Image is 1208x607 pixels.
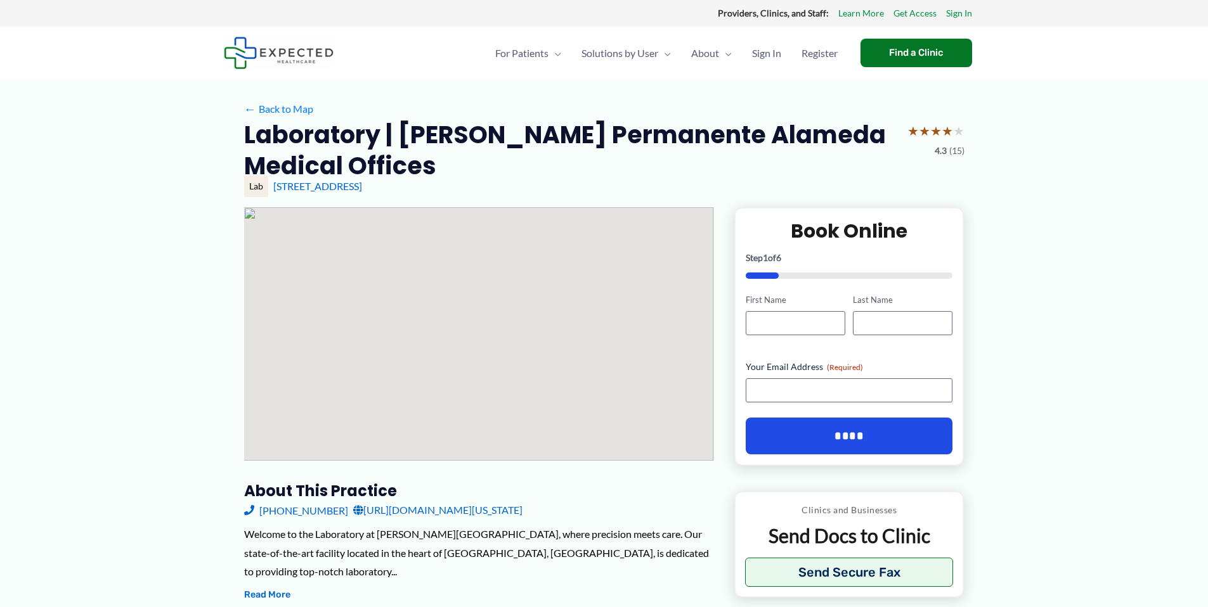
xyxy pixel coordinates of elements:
[763,252,768,263] span: 1
[244,176,268,197] div: Lab
[691,31,719,75] span: About
[244,481,714,501] h3: About this practice
[746,253,953,262] p: Step of
[244,103,256,115] span: ←
[581,31,658,75] span: Solutions by User
[273,180,362,192] a: [STREET_ADDRESS]
[838,5,884,22] a: Learn More
[244,119,897,182] h2: Laboratory | [PERSON_NAME] Permanente Alameda Medical Offices
[244,99,313,118] a: ←Back to Map
[935,143,947,159] span: 4.3
[746,219,953,243] h2: Book Online
[746,361,953,373] label: Your Email Address
[919,119,930,143] span: ★
[745,558,954,587] button: Send Secure Fax
[946,5,972,22] a: Sign In
[681,31,742,75] a: AboutMenu Toggle
[907,119,919,143] span: ★
[745,502,954,518] p: Clinics and Businesses
[718,8,829,18] strong: Providers, Clinics, and Staff:
[485,31,571,75] a: For PatientsMenu Toggle
[244,501,348,520] a: [PHONE_NUMBER]
[571,31,681,75] a: Solutions by UserMenu Toggle
[752,31,781,75] span: Sign In
[745,523,954,548] p: Send Docs to Clinic
[742,31,791,75] a: Sign In
[949,143,964,159] span: (15)
[942,119,953,143] span: ★
[791,31,848,75] a: Register
[224,37,334,69] img: Expected Healthcare Logo - side, dark font, small
[827,362,863,372] span: (Required)
[549,31,561,75] span: Menu Toggle
[244,525,714,581] div: Welcome to the Laboratory at [PERSON_NAME][GEOGRAPHIC_DATA], where precision meets care. Our stat...
[658,31,671,75] span: Menu Toggle
[802,31,838,75] span: Register
[746,294,845,306] label: First Name
[719,31,732,75] span: Menu Toggle
[244,587,290,603] button: Read More
[853,294,952,306] label: Last Name
[353,501,523,520] a: [URL][DOMAIN_NAME][US_STATE]
[893,5,937,22] a: Get Access
[861,39,972,67] a: Find a Clinic
[495,31,549,75] span: For Patients
[930,119,942,143] span: ★
[953,119,964,143] span: ★
[776,252,781,263] span: 6
[485,31,848,75] nav: Primary Site Navigation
